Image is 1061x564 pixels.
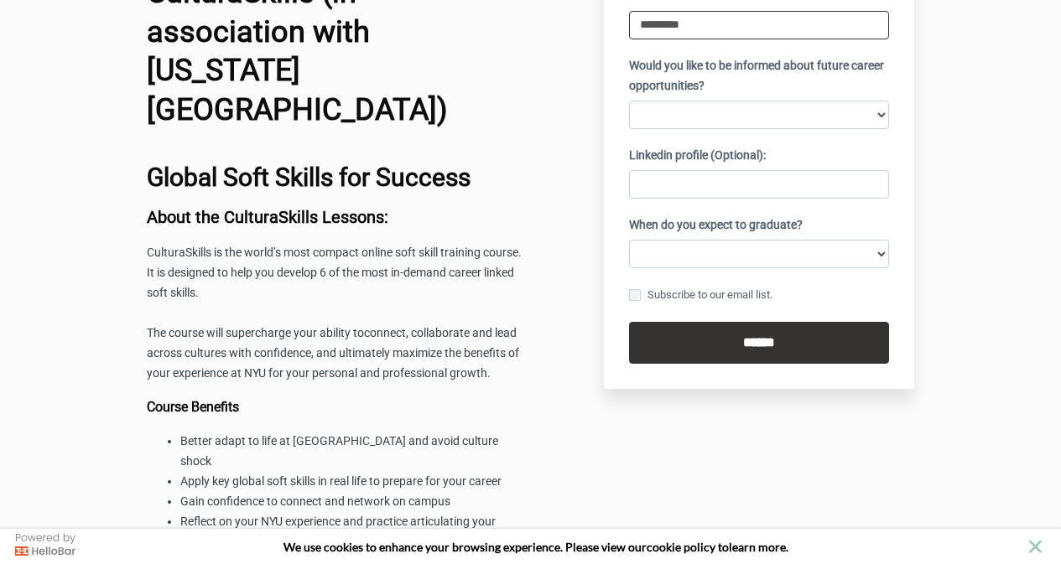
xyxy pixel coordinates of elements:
span: We use cookies to enhance your browsing experience. Please view our [283,540,647,554]
input: Subscribe to our email list. [629,289,641,301]
span: The course will supercharge your ability to [147,326,364,339]
a: cookie policy [647,540,715,554]
label: Would you like to be informed about future career opportunities? [629,56,889,96]
label: Linkedin profile (Optional): [629,146,766,166]
span: Gain confidence to connect and network on campus [180,494,450,508]
span: connect, collaborate and lead across cultures with confidence, and ultimately maximize the benefi... [147,326,519,380]
span: Better adapt to life at [GEOGRAPHIC_DATA] and avoid culture shock [180,434,498,468]
span: Apply key global soft skills in real life to prepare for your career [180,474,502,488]
b: Global Soft Skills for Success [147,163,471,192]
h3: About the CulturaSkills Lessons: [147,208,523,226]
span: Reflect on your NYU experience and practice articulating your skills for future job interviews [180,515,496,548]
span: CulturaSkills is the world’s most compact online soft skill training course. It is designed to he... [147,246,522,299]
b: Course Benefits [147,399,239,415]
label: When do you expect to graduate? [629,215,803,235]
span: learn more. [729,540,788,554]
label: Subscribe to our email list. [629,286,772,304]
strong: to [718,540,729,554]
button: close [1025,536,1046,557]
